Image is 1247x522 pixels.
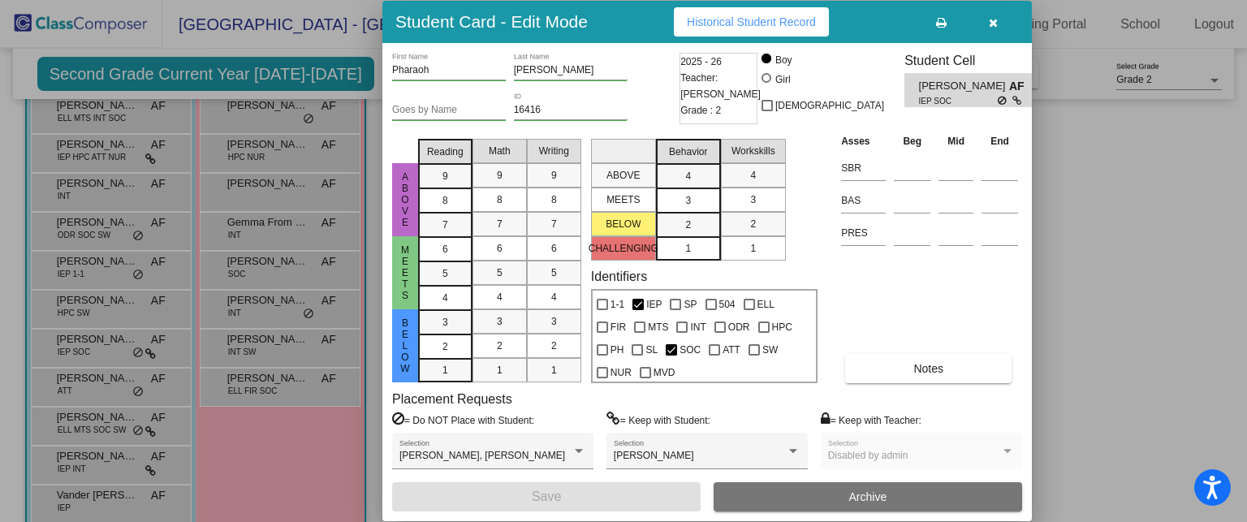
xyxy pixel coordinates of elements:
[645,340,658,360] span: SL
[442,169,448,183] span: 9
[497,217,503,231] span: 7
[775,72,791,87] div: Girl
[532,490,561,503] span: Save
[398,171,412,228] span: above
[680,54,722,70] span: 2025 - 26
[398,244,412,301] span: Meets
[690,317,705,337] span: INT
[646,295,662,314] span: IEP
[775,96,884,115] span: [DEMOGRAPHIC_DATA]
[919,78,1009,95] span: [PERSON_NAME]
[395,11,588,32] h3: Student Card - Edit Mode
[497,241,503,256] span: 6
[497,363,503,377] span: 1
[828,450,908,461] span: Disabled by admin
[757,295,775,314] span: ELL
[685,193,691,208] span: 3
[611,317,626,337] span: FIR
[551,241,557,256] span: 6
[551,168,557,183] span: 9
[669,145,707,159] span: Behavior
[551,339,557,353] span: 2
[680,340,701,360] span: SOC
[442,291,448,305] span: 4
[731,144,775,158] span: Workskills
[680,102,721,119] span: Grade : 2
[539,144,569,158] span: Writing
[611,295,624,314] span: 1-1
[442,315,448,330] span: 3
[841,156,886,180] input: assessment
[841,221,886,245] input: assessment
[728,317,750,337] span: ODR
[497,265,503,280] span: 5
[685,218,691,232] span: 2
[913,362,943,375] span: Notes
[398,317,412,374] span: Below
[719,295,736,314] span: 504
[1009,78,1032,95] span: AF
[497,290,503,304] span: 4
[687,15,816,28] span: Historical Student Record
[680,70,761,102] span: Teacher: [PERSON_NAME]
[750,168,756,183] span: 4
[489,144,511,158] span: Math
[497,314,503,329] span: 3
[674,7,829,37] button: Historical Student Record
[685,241,691,256] span: 1
[654,363,675,382] span: MVD
[845,354,1012,383] button: Notes
[904,53,1046,68] h3: Student Cell
[685,169,691,183] span: 4
[977,132,1022,150] th: End
[442,339,448,354] span: 2
[392,391,512,407] label: Placement Requests
[399,450,565,461] span: [PERSON_NAME], [PERSON_NAME]
[514,105,628,116] input: Enter ID
[442,193,448,208] span: 8
[551,192,557,207] span: 8
[442,363,448,377] span: 1
[714,482,1022,511] button: Archive
[591,269,647,284] label: Identifiers
[551,265,557,280] span: 5
[611,363,632,382] span: NUR
[775,53,792,67] div: Boy
[497,168,503,183] span: 9
[551,363,557,377] span: 1
[442,242,448,257] span: 6
[821,412,921,428] label: = Keep with Teacher:
[427,145,464,159] span: Reading
[750,217,756,231] span: 2
[837,132,890,150] th: Asses
[442,266,448,281] span: 5
[392,412,534,428] label: = Do NOT Place with Student:
[606,412,710,428] label: = Keep with Student:
[551,217,557,231] span: 7
[934,132,977,150] th: Mid
[497,192,503,207] span: 8
[762,340,778,360] span: SW
[684,295,697,314] span: SP
[551,314,557,329] span: 3
[611,340,624,360] span: PH
[723,340,740,360] span: ATT
[551,290,557,304] span: 4
[392,105,506,116] input: goes by name
[750,192,756,207] span: 3
[772,317,792,337] span: HPC
[841,188,886,213] input: assessment
[919,95,998,107] span: IEP SOC
[890,132,934,150] th: Beg
[648,317,668,337] span: MTS
[442,218,448,232] span: 7
[750,241,756,256] span: 1
[849,490,887,503] span: Archive
[392,482,701,511] button: Save
[497,339,503,353] span: 2
[614,450,694,461] span: [PERSON_NAME]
